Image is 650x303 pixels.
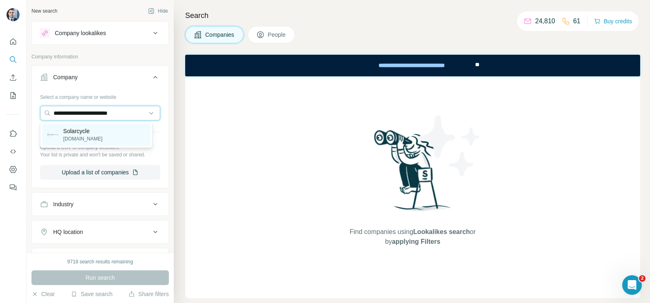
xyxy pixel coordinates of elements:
div: New search [31,7,57,15]
div: Company [53,73,78,81]
span: People [268,31,287,39]
div: HQ location [53,228,83,236]
button: Company [32,67,168,90]
button: Use Surfe on LinkedIn [7,126,20,141]
span: Companies [205,31,235,39]
img: Solarcycle [47,132,58,138]
button: Upload a list of companies [40,165,160,180]
p: 61 [573,16,581,26]
button: Enrich CSV [7,70,20,85]
h4: Search [185,10,640,21]
div: Select a company name or website [40,90,160,101]
button: Quick start [7,34,20,49]
button: HQ location [32,222,168,242]
iframe: Intercom live chat [622,275,642,295]
button: Share filters [128,290,169,298]
span: Lookalikes search [413,228,470,235]
button: Company lookalikes [32,23,168,43]
button: Annual revenue ($) [32,250,168,270]
span: 2 [639,275,646,282]
p: [DOMAIN_NAME] [63,135,103,143]
button: Hide [142,5,174,17]
button: Search [7,52,20,67]
button: Buy credits [594,16,632,27]
button: Save search [71,290,112,298]
button: My lists [7,88,20,103]
div: Industry [53,200,74,208]
p: Your list is private and won't be saved or shared. [40,151,160,158]
button: Clear [31,290,55,298]
iframe: Banner [185,55,640,76]
span: Find companies using or by [347,227,478,247]
p: Company information [31,53,169,60]
button: Feedback [7,180,20,195]
img: Surfe Illustration - Woman searching with binoculars [370,128,455,219]
img: Surfe Illustration - Stars [413,109,486,183]
button: Use Surfe API [7,144,20,159]
p: 24,810 [535,16,555,26]
button: Industry [32,194,168,214]
span: applying Filters [392,238,440,245]
button: Dashboard [7,162,20,177]
div: 9718 search results remaining [67,258,133,265]
p: Solarcycle [63,127,103,135]
div: Company lookalikes [55,29,106,37]
img: Avatar [7,8,20,21]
